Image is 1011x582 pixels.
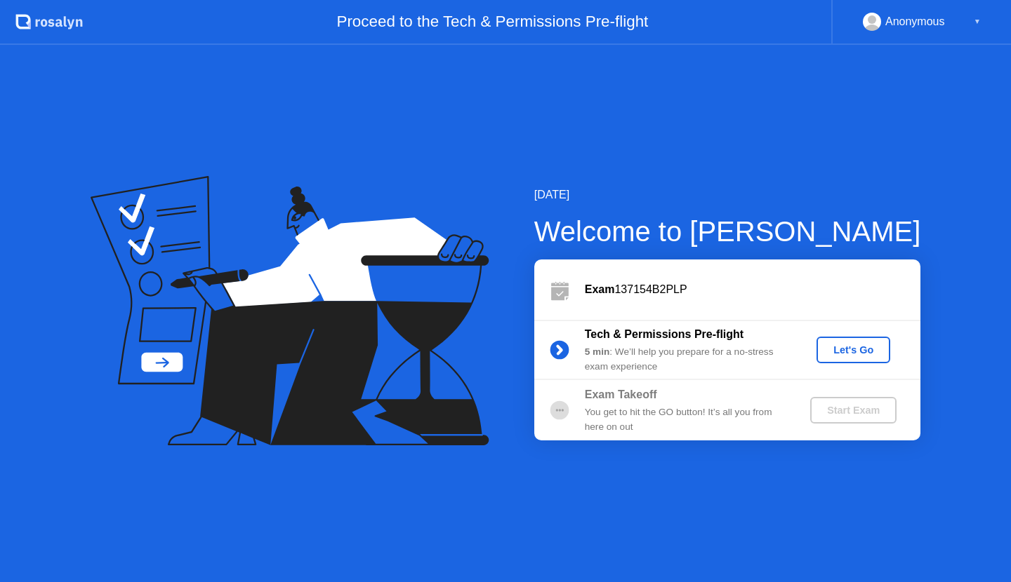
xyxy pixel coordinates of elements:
div: 137154B2PLP [585,281,920,298]
div: ▼ [974,13,981,31]
div: You get to hit the GO button! It’s all you from here on out [585,405,787,434]
b: Exam [585,283,615,295]
div: Welcome to [PERSON_NAME] [534,210,921,252]
div: Let's Go [822,344,885,356]
div: : We’ll help you prepare for a no-stress exam experience [585,345,787,374]
div: [DATE] [534,187,921,203]
b: Exam Takeoff [585,388,657,400]
button: Let's Go [817,337,890,363]
b: 5 min [585,346,610,357]
button: Start Exam [810,397,897,424]
div: Anonymous [885,13,945,31]
div: Start Exam [816,405,891,416]
b: Tech & Permissions Pre-flight [585,328,744,340]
